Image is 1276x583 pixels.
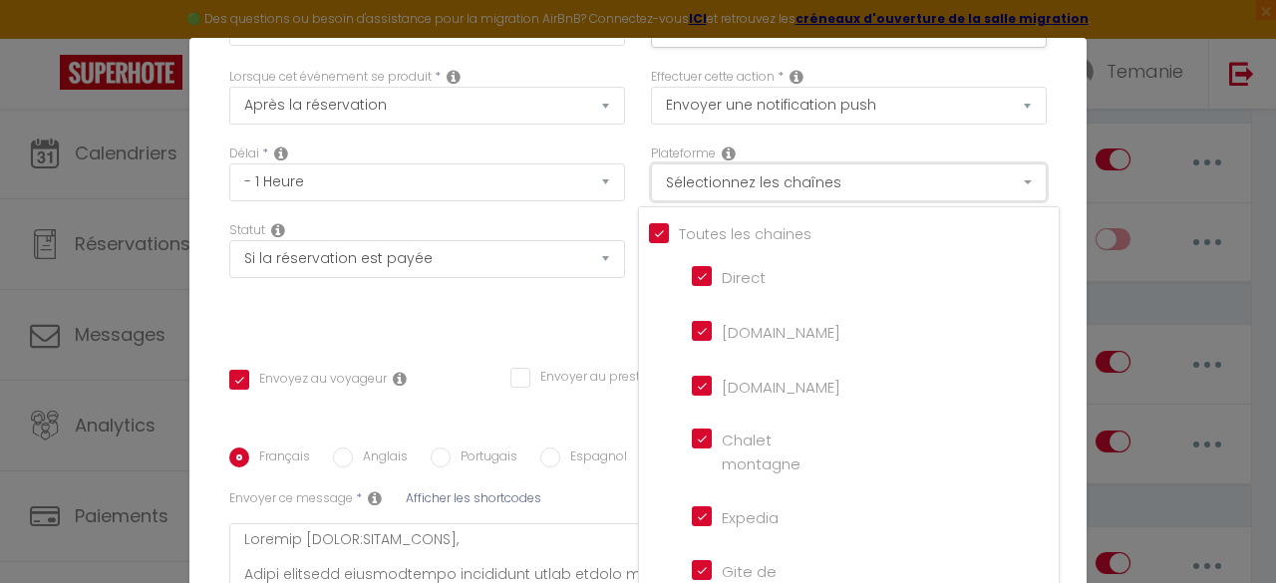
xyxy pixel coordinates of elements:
label: Portugais [451,447,517,469]
i: Booking status [271,222,285,238]
label: Envoyer ce message [229,489,353,508]
iframe: Chat [1191,493,1261,568]
button: Ouvrir le widget de chat LiveChat [16,8,76,68]
i: Action Channel [722,146,736,161]
span: Afficher les shortcodes [406,489,541,506]
button: Sélectionnez les chaînes [651,163,1047,201]
label: Délai [229,145,259,163]
i: Event Occur [447,69,461,85]
label: Anglais [353,447,408,469]
i: Action Type [790,69,803,85]
label: Chalet montagne [712,429,800,475]
label: Statut [229,221,265,240]
i: Envoyer au voyageur [393,371,407,387]
label: Effectuer cette action [651,68,775,87]
label: Français [249,447,310,469]
label: Espagnol [560,447,627,469]
i: Action Time [274,146,288,161]
label: Plateforme [651,145,716,163]
label: Lorsque cet événement se produit [229,68,432,87]
i: Sms [368,490,382,506]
